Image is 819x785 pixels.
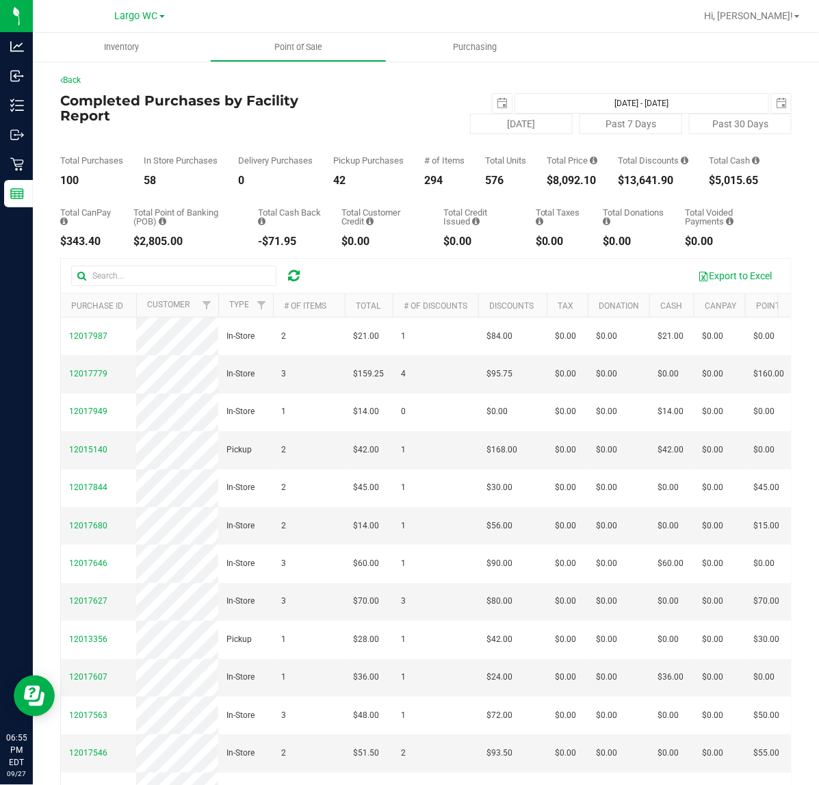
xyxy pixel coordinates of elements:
[133,236,238,247] div: $2,805.00
[555,709,576,722] span: $0.00
[486,405,508,418] span: $0.00
[159,217,166,226] i: Sum of the successful, non-voided point-of-banking payment transactions, both via payment termina...
[115,10,158,22] span: Largo WC
[658,330,684,343] span: $21.00
[226,519,255,532] span: In-Store
[658,709,679,722] span: $0.00
[367,217,374,226] i: Sum of the successful, non-voided payments using account credit for all purchases in the date range.
[401,443,406,456] span: 1
[226,330,255,343] span: In-Store
[596,633,617,646] span: $0.00
[14,675,55,717] iframe: Resource center
[69,672,107,682] span: 12017607
[596,747,617,760] span: $0.00
[704,10,793,21] span: Hi, [PERSON_NAME]!
[353,671,379,684] span: $36.00
[353,519,379,532] span: $14.00
[753,557,775,570] span: $0.00
[401,709,406,722] span: 1
[555,405,576,418] span: $0.00
[555,747,576,760] span: $0.00
[486,747,512,760] span: $93.50
[281,557,286,570] span: 3
[658,405,684,418] span: $14.00
[596,595,617,608] span: $0.00
[486,519,512,532] span: $56.00
[401,405,406,418] span: 0
[596,443,617,456] span: $0.00
[226,709,255,722] span: In-Store
[60,156,123,165] div: Total Purchases
[555,443,576,456] span: $0.00
[353,368,384,381] span: $159.25
[599,301,639,311] a: Donation
[555,557,576,570] span: $0.00
[603,236,665,247] div: $0.00
[342,236,424,247] div: $0.00
[753,368,784,381] span: $160.00
[486,443,517,456] span: $168.00
[590,156,597,165] i: Sum of the total prices of all purchases in the date range.
[618,156,688,165] div: Total Discounts
[486,481,512,494] span: $30.00
[702,595,723,608] span: $0.00
[144,156,218,165] div: In Store Purchases
[486,671,512,684] span: $24.00
[147,300,190,309] a: Customer
[596,405,617,418] span: $0.00
[486,557,512,570] span: $90.00
[702,709,723,722] span: $0.00
[401,368,406,381] span: 4
[353,709,379,722] span: $48.00
[69,521,107,530] span: 12017680
[69,407,107,416] span: 12017949
[226,557,255,570] span: In-Store
[547,175,597,186] div: $8,092.10
[6,732,27,769] p: 06:55 PM EDT
[424,156,465,165] div: # of Items
[333,156,404,165] div: Pickup Purchases
[404,301,467,311] a: # of Discounts
[493,94,512,113] span: select
[702,633,723,646] span: $0.00
[705,301,736,311] a: CanPay
[658,481,679,494] span: $0.00
[60,75,81,85] a: Back
[69,634,107,644] span: 12013356
[256,41,341,53] span: Point of Sale
[401,519,406,532] span: 1
[387,33,564,62] a: Purchasing
[10,187,24,201] inline-svg: Reports
[596,671,617,684] span: $0.00
[709,175,759,186] div: $5,015.65
[353,481,379,494] span: $45.00
[250,294,273,317] a: Filter
[10,69,24,83] inline-svg: Inbound
[555,671,576,684] span: $0.00
[226,405,255,418] span: In-Store
[226,481,255,494] span: In-Store
[685,236,771,247] div: $0.00
[726,217,733,226] i: Sum of all voided payment transaction amounts, excluding tips and transaction fees, for all purch...
[144,175,218,186] div: 58
[470,114,573,134] button: [DATE]
[333,175,404,186] div: 42
[702,557,723,570] span: $0.00
[229,300,249,309] a: Type
[281,330,286,343] span: 2
[753,671,775,684] span: $0.00
[401,481,406,494] span: 1
[353,330,379,343] span: $21.00
[10,99,24,112] inline-svg: Inventory
[60,217,68,226] i: Sum of the successful, non-voided CanPay payment transactions for all purchases in the date range.
[555,595,576,608] span: $0.00
[753,481,779,494] span: $45.00
[401,747,406,760] span: 2
[486,595,512,608] span: $80.00
[772,94,791,113] span: select
[689,114,792,134] button: Past 30 Days
[596,519,617,532] span: $0.00
[753,747,779,760] span: $55.00
[353,633,379,646] span: $28.00
[424,175,465,186] div: 294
